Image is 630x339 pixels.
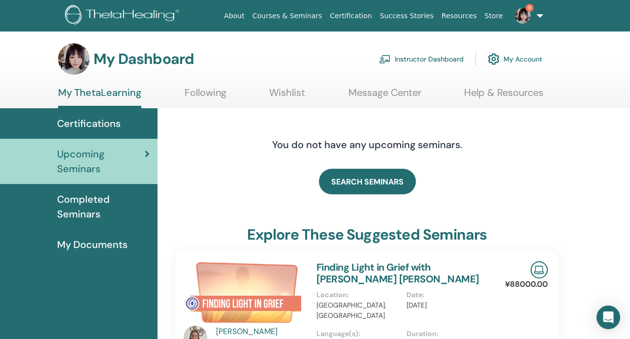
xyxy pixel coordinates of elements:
[481,7,507,25] a: Store
[376,7,438,25] a: Success Stories
[326,7,376,25] a: Certification
[438,7,481,25] a: Resources
[331,177,404,187] span: SEARCH SEMINARS
[58,43,90,75] img: default.jpg
[220,7,248,25] a: About
[379,48,464,70] a: Instructor Dashboard
[58,87,141,108] a: My ThetaLearning
[269,87,305,106] a: Wishlist
[65,5,183,27] img: logo.png
[515,8,531,24] img: default.jpg
[57,192,150,221] span: Completed Seminars
[247,226,487,244] h3: explore these suggested seminars
[319,169,416,194] a: SEARCH SEMINARS
[526,4,534,12] span: 8
[57,237,127,252] span: My Documents
[316,290,401,300] p: Location :
[212,139,522,151] h4: You do not have any upcoming seminars.
[407,300,491,310] p: [DATE]
[57,147,145,176] span: Upcoming Seminars
[488,48,542,70] a: My Account
[464,87,543,106] a: Help & Resources
[185,87,226,106] a: Following
[57,116,121,131] span: Certifications
[488,51,500,67] img: cog.svg
[407,329,491,339] p: Duration :
[316,261,479,285] a: Finding Light in Grief with [PERSON_NAME] [PERSON_NAME]
[94,50,194,68] h3: My Dashboard
[184,261,305,329] img: Finding Light in Grief
[407,290,491,300] p: Date :
[249,7,326,25] a: Courses & Seminars
[597,306,620,329] div: Open Intercom Messenger
[505,278,548,290] p: ¥88000.00
[379,55,391,63] img: chalkboard-teacher.svg
[316,329,401,339] p: Language(s) :
[531,261,548,278] img: Live Online Seminar
[348,87,421,106] a: Message Center
[316,300,401,321] p: [GEOGRAPHIC_DATA], [GEOGRAPHIC_DATA]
